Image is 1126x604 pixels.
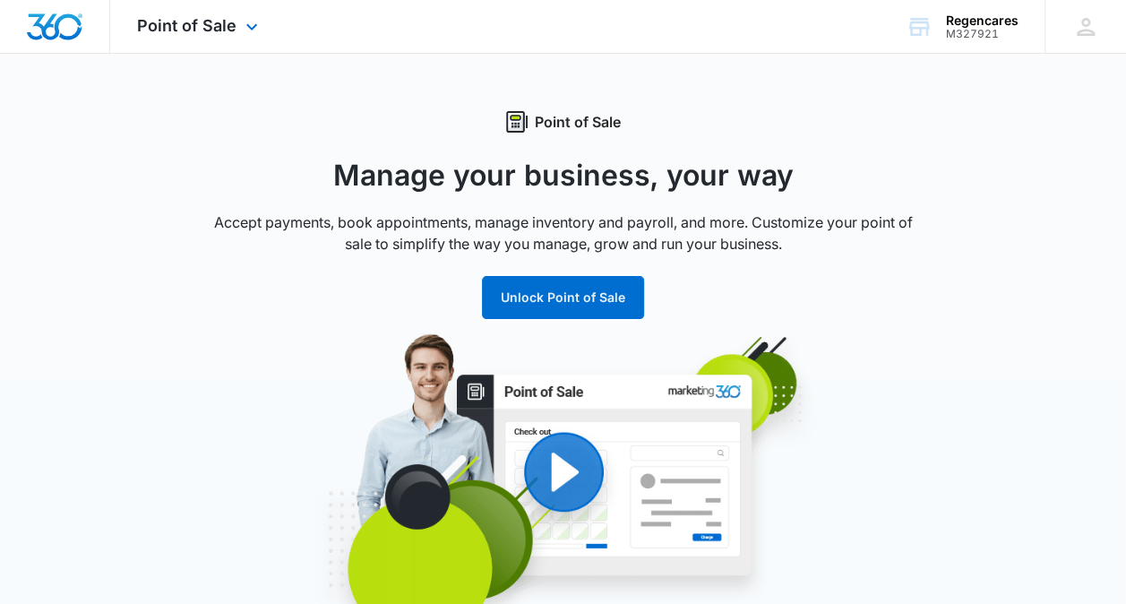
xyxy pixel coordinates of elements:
[205,111,922,133] div: Point of Sale
[137,16,236,35] span: Point of Sale
[205,154,922,197] h1: Manage your business, your way
[482,289,644,305] a: Unlock Point of Sale
[205,211,922,255] p: Accept payments, book appointments, manage inventory and payroll, and more. Customize your point ...
[946,28,1019,40] div: account id
[946,13,1019,28] div: account name
[482,276,644,319] button: Unlock Point of Sale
